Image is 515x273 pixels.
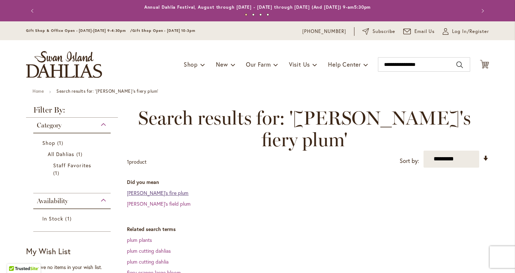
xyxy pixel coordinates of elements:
button: Next [474,4,489,18]
dt: Related search terms [127,226,489,233]
strong: Search results for: '[PERSON_NAME]'s fiery plum' [56,88,158,94]
span: Staff Favorites [53,162,91,169]
a: Staff Favorites [53,161,93,177]
span: 1 [76,150,84,158]
iframe: Launch Accessibility Center [5,247,26,268]
a: In Stock 1 [42,215,103,222]
button: 1 of 4 [245,13,247,16]
dt: Did you mean [127,178,489,186]
a: All Dahlias [48,150,98,158]
a: Email Us [403,28,435,35]
button: 2 of 4 [252,13,255,16]
span: Category [37,121,61,129]
a: [PERSON_NAME]'s fire plum [127,189,188,196]
a: plum cutting dahlia [127,258,169,265]
span: Availability [37,197,68,205]
span: Shop [42,139,55,146]
button: 3 of 4 [259,13,262,16]
a: Log In/Register [443,28,489,35]
span: Gift Shop Open - [DATE] 10-3pm [132,28,195,33]
span: New [216,60,228,68]
p: product [127,156,146,168]
label: Sort by: [400,154,419,168]
span: 1 [53,169,61,177]
span: Email Us [414,28,435,35]
div: You have no items in your wish list. [26,264,123,271]
a: Shop [42,139,103,147]
strong: Filter By: [26,106,118,118]
span: 1 [65,215,73,222]
span: Log In/Register [452,28,489,35]
a: Home [33,88,44,94]
span: Gift Shop & Office Open - [DATE]-[DATE] 9-4:30pm / [26,28,132,33]
a: plum plants [127,236,152,243]
a: store logo [26,51,102,78]
a: plum cutting dahlias [127,247,171,254]
span: 1 [57,139,65,147]
a: Subscribe [362,28,395,35]
button: Previous [26,4,41,18]
button: 4 of 4 [267,13,269,16]
strong: My Wish List [26,246,71,256]
span: 1 [127,158,129,165]
span: All Dahlias [48,151,75,157]
a: [PHONE_NUMBER] [302,28,346,35]
a: Annual Dahlia Festival, August through [DATE] - [DATE] through [DATE] (And [DATE]) 9-am5:30pm [144,4,371,10]
span: Search results for: '[PERSON_NAME]'s fiery plum' [127,107,482,151]
span: In Stock [42,215,63,222]
span: Help Center [328,60,361,68]
span: Our Farm [246,60,271,68]
span: Visit Us [289,60,310,68]
span: Subscribe [373,28,395,35]
a: [PERSON_NAME]'s field plum [127,200,191,207]
span: Shop [184,60,198,68]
